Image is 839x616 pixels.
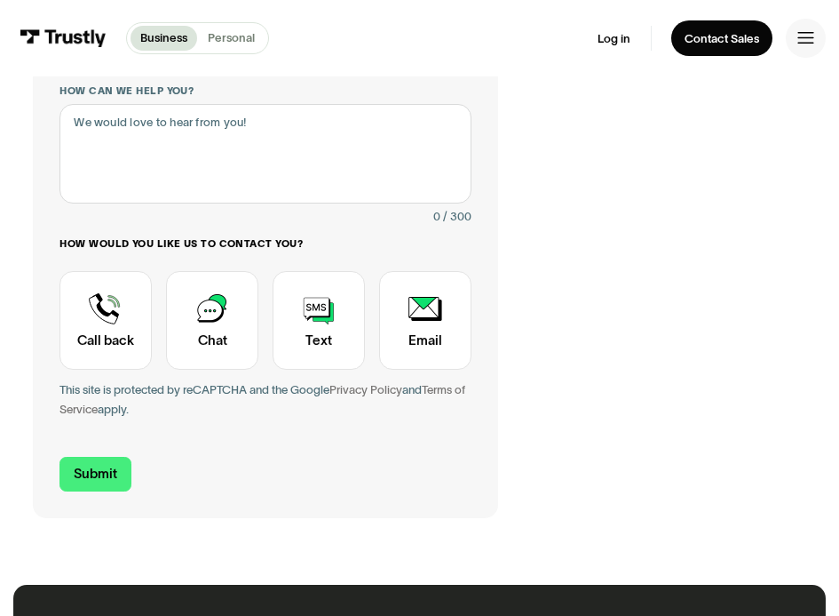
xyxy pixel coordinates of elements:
a: Log in [598,31,630,46]
label: How would you like us to contact you? [59,237,471,251]
div: 0 [433,207,440,227]
a: Personal [197,26,264,50]
a: Contact Sales [671,20,772,55]
p: Personal [208,29,255,47]
img: Trustly Logo [20,29,106,48]
label: How can we help you? [59,84,471,98]
div: / 300 [443,207,471,227]
a: Business [131,26,197,50]
div: This site is protected by reCAPTCHA and the Google and apply. [59,380,471,420]
div: Contact Sales [685,31,759,46]
a: Privacy Policy [329,383,402,396]
p: Business [140,29,187,47]
input: Submit [59,457,131,492]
